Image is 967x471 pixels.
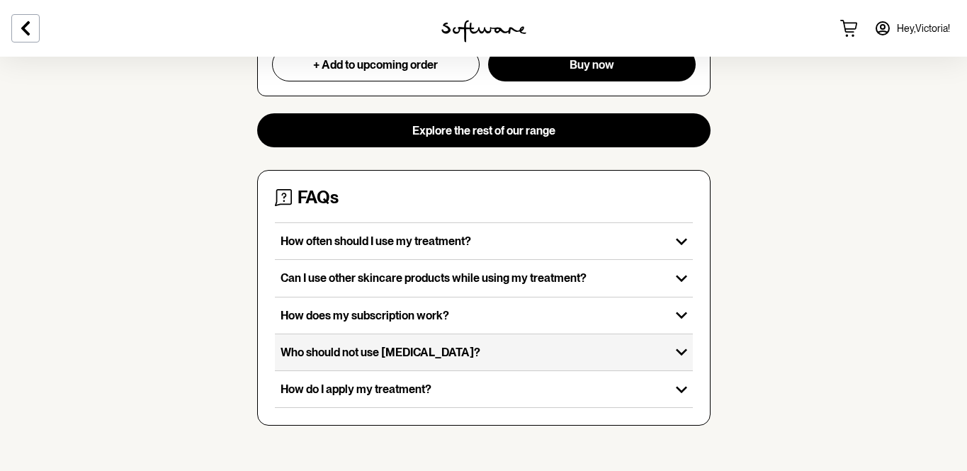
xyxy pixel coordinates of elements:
button: Buy now [488,47,695,81]
h4: FAQs [298,188,339,208]
p: How often should I use my treatment? [281,234,665,248]
button: How do I apply my treatment? [275,371,693,407]
button: + Add to upcoming order [272,47,480,81]
button: Who should not use [MEDICAL_DATA]? [275,334,693,370]
span: Buy now [570,58,614,72]
button: Can I use other skincare products while using my treatment? [275,260,693,296]
button: Explore the rest of our range [257,113,711,147]
button: How often should I use my treatment? [275,223,693,259]
button: How does my subscription work? [275,297,693,334]
img: software logo [441,20,526,42]
p: How do I apply my treatment? [281,382,665,396]
p: Can I use other skincare products while using my treatment? [281,271,665,285]
span: + Add to upcoming order [313,58,438,72]
p: Who should not use [MEDICAL_DATA]? [281,346,665,359]
span: Hey, Victoria ! [897,23,950,35]
span: Explore the rest of our range [412,124,555,137]
p: How does my subscription work? [281,309,665,322]
a: Hey,Victoria! [866,11,958,45]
